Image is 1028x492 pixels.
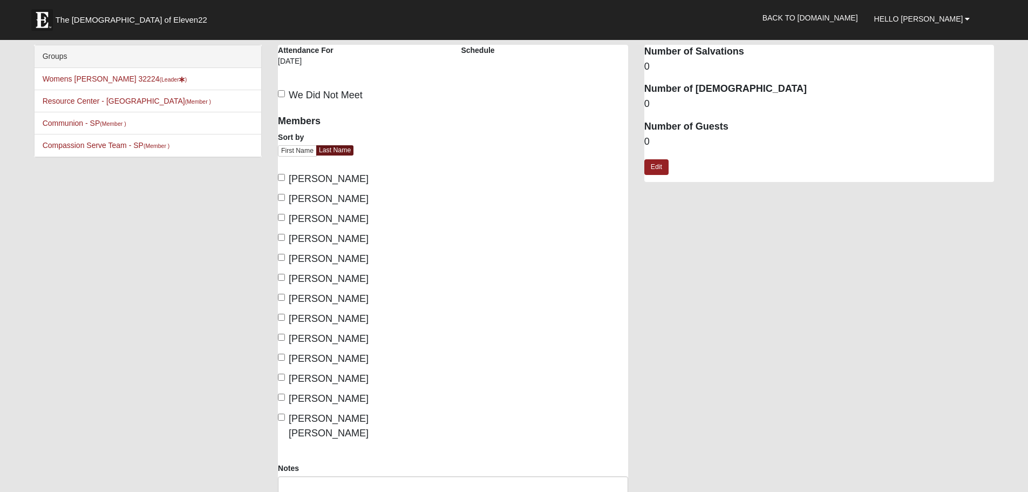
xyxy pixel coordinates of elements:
[278,463,299,474] label: Notes
[278,194,285,201] input: [PERSON_NAME]
[56,15,207,25] span: The [DEMOGRAPHIC_DATA] of Eleven22
[644,135,995,149] dd: 0
[144,143,169,149] small: (Member )
[278,374,285,381] input: [PERSON_NAME]
[159,76,187,83] small: (Leader )
[26,4,242,31] a: The [DEMOGRAPHIC_DATA] of Eleven22
[278,274,285,281] input: [PERSON_NAME]
[316,145,353,156] a: Last Name
[644,120,995,134] dt: Number of Guests
[278,116,445,127] h4: Members
[31,9,53,31] img: Eleven22 logo
[278,90,285,97] input: We Did Not Meet
[289,213,369,224] span: [PERSON_NAME]
[644,97,995,111] dd: 0
[43,119,126,127] a: Communion - SP(Member )
[289,293,369,304] span: [PERSON_NAME]
[866,5,978,32] a: Hello [PERSON_NAME]
[35,45,261,68] div: Groups
[644,45,995,59] dt: Number of Salvations
[289,193,369,204] span: [PERSON_NAME]
[289,353,369,364] span: [PERSON_NAME]
[289,413,369,439] span: [PERSON_NAME] [PERSON_NAME]
[461,45,494,56] label: Schedule
[289,90,363,100] span: We Did Not Meet
[43,141,170,150] a: Compassion Serve Team - SP(Member )
[289,233,369,244] span: [PERSON_NAME]
[278,145,317,157] a: First Name
[278,294,285,301] input: [PERSON_NAME]
[278,354,285,361] input: [PERSON_NAME]
[43,75,187,83] a: Womens [PERSON_NAME] 32224(Leader)
[754,4,866,31] a: Back to [DOMAIN_NAME]
[644,60,995,74] dd: 0
[278,334,285,341] input: [PERSON_NAME]
[289,333,369,344] span: [PERSON_NAME]
[278,254,285,261] input: [PERSON_NAME]
[185,98,211,105] small: (Member )
[100,120,126,127] small: (Member )
[289,373,369,384] span: [PERSON_NAME]
[278,234,285,241] input: [PERSON_NAME]
[289,313,369,324] span: [PERSON_NAME]
[644,159,669,175] a: Edit
[278,394,285,401] input: [PERSON_NAME]
[43,97,211,105] a: Resource Center - [GEOGRAPHIC_DATA](Member )
[644,82,995,96] dt: Number of [DEMOGRAPHIC_DATA]
[278,45,333,56] label: Attendance For
[289,173,369,184] span: [PERSON_NAME]
[289,273,369,284] span: [PERSON_NAME]
[278,314,285,321] input: [PERSON_NAME]
[278,174,285,181] input: [PERSON_NAME]
[289,253,369,264] span: [PERSON_NAME]
[289,393,369,404] span: [PERSON_NAME]
[278,56,353,74] div: [DATE]
[278,414,285,421] input: [PERSON_NAME] [PERSON_NAME]
[278,214,285,221] input: [PERSON_NAME]
[278,132,304,143] label: Sort by
[874,15,963,23] span: Hello [PERSON_NAME]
